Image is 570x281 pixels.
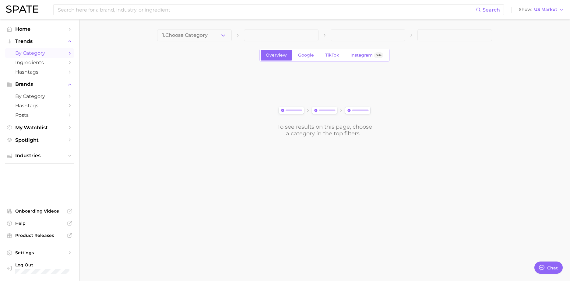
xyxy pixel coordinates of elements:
[5,48,74,58] a: by Category
[15,137,64,143] span: Spotlight
[15,112,64,118] span: Posts
[5,92,74,101] a: by Category
[15,220,64,226] span: Help
[517,6,565,14] button: ShowUS Market
[5,101,74,110] a: Hashtags
[483,7,500,13] span: Search
[15,82,64,87] span: Brands
[5,123,74,132] a: My Watchlist
[15,125,64,130] span: My Watchlist
[5,67,74,77] a: Hashtags
[162,33,208,38] span: 1. Choose Category
[5,206,74,216] a: Onboarding Videos
[5,231,74,240] a: Product Releases
[15,208,64,214] span: Onboarding Videos
[15,250,64,255] span: Settings
[376,53,382,58] span: Beta
[5,110,74,120] a: Posts
[5,24,74,34] a: Home
[57,5,476,15] input: Search here for a brand, industry, or ingredient
[6,5,38,13] img: SPATE
[15,69,64,75] span: Hashtags
[5,135,74,145] a: Spotlight
[325,53,339,58] span: TikTok
[15,233,64,238] span: Product Releases
[5,80,74,89] button: Brands
[15,262,79,268] span: Log Out
[277,106,372,116] img: svg%3e
[261,50,292,61] a: Overview
[277,123,372,137] div: To see results on this page, choose a category in the top filters...
[15,103,64,109] span: Hashtags
[15,39,64,44] span: Trends
[5,151,74,160] button: Industries
[5,58,74,67] a: Ingredients
[298,53,314,58] span: Google
[157,29,232,41] button: 1.Choose Category
[15,153,64,158] span: Industries
[15,60,64,65] span: Ingredients
[293,50,319,61] a: Google
[15,50,64,56] span: by Category
[345,50,389,61] a: InstagramBeta
[534,8,557,11] span: US Market
[15,26,64,32] span: Home
[266,53,287,58] span: Overview
[320,50,344,61] a: TikTok
[5,260,74,276] a: Log out. Currently logged in with e-mail danielle.gonzalez@loreal.com.
[5,37,74,46] button: Trends
[5,248,74,257] a: Settings
[15,93,64,99] span: by Category
[5,219,74,228] a: Help
[350,53,373,58] span: Instagram
[519,8,532,11] span: Show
